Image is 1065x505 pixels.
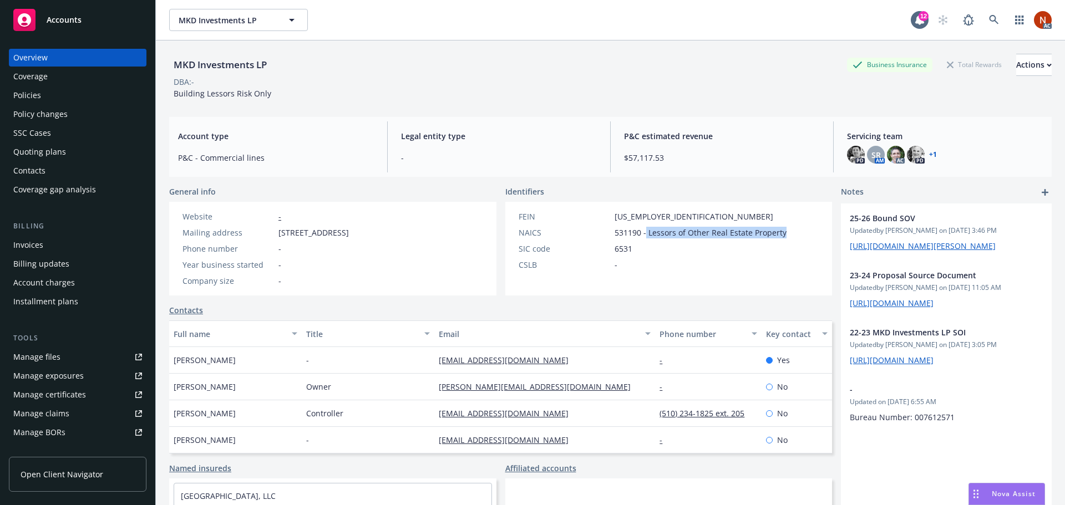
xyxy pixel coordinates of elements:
[519,227,610,238] div: NAICS
[9,221,146,232] div: Billing
[439,435,577,445] a: [EMAIL_ADDRESS][DOMAIN_NAME]
[1016,54,1052,76] button: Actions
[615,243,632,254] span: 6531
[1016,54,1052,75] div: Actions
[13,49,48,67] div: Overview
[762,320,832,347] button: Key contact
[660,381,671,392] a: -
[660,435,671,445] a: -
[777,434,788,446] span: No
[13,274,75,292] div: Account charges
[850,340,1043,350] span: Updated by [PERSON_NAME] on [DATE] 3:05 PM
[169,462,231,474] a: Named insureds
[21,468,103,480] span: Open Client Navigator
[9,348,146,366] a: Manage files
[182,259,274,271] div: Year business started
[841,186,864,199] span: Notes
[519,211,610,222] div: FEIN
[169,304,203,316] a: Contacts
[9,367,146,385] a: Manage exposures
[1038,186,1052,199] a: add
[174,407,236,419] span: [PERSON_NAME]
[907,146,925,164] img: photo
[278,259,281,271] span: -
[850,212,1014,224] span: 25-26 Bound SOV
[178,152,374,164] span: P&C - Commercial lines
[174,354,236,366] span: [PERSON_NAME]
[401,152,597,164] span: -
[182,275,274,287] div: Company size
[850,298,934,308] a: [URL][DOMAIN_NAME]
[13,143,66,161] div: Quoting plans
[302,320,434,347] button: Title
[13,405,69,422] div: Manage claims
[624,152,820,164] span: $57,117.53
[278,275,281,287] span: -
[841,261,1052,318] div: 23-24 Proposal Source DocumentUpdatedby [PERSON_NAME] on [DATE] 11:05 AM[URL][DOMAIN_NAME]
[9,124,146,142] a: SSC Cases
[615,211,773,222] span: [US_EMPLOYER_IDENTIFICATION_NUMBER]
[306,407,343,419] span: Controller
[169,320,302,347] button: Full name
[9,442,146,460] a: Summary of insurance
[969,483,983,504] div: Drag to move
[505,186,544,197] span: Identifiers
[9,333,146,344] div: Tools
[9,236,146,254] a: Invoices
[850,384,1014,395] span: -
[174,434,236,446] span: [PERSON_NAME]
[439,408,577,419] a: [EMAIL_ADDRESS][DOMAIN_NAME]
[182,211,274,222] div: Website
[306,381,331,392] span: Owner
[9,162,146,180] a: Contacts
[278,211,281,222] a: -
[9,405,146,422] a: Manage claims
[9,86,146,104] a: Policies
[13,86,41,104] div: Policies
[660,328,744,340] div: Phone number
[1008,9,1031,31] a: Switch app
[850,397,1043,407] span: Updated on [DATE] 6:55 AM
[932,9,954,31] a: Start snowing
[929,151,937,158] a: +1
[968,483,1045,505] button: Nova Assist
[615,227,787,238] span: 531190 - Lessors of Other Real Estate Property
[9,181,146,198] a: Coverage gap analysis
[850,241,996,251] a: [URL][DOMAIN_NAME][PERSON_NAME]
[181,491,276,501] a: [GEOGRAPHIC_DATA], LLC
[505,462,576,474] a: Affiliated accounts
[847,58,932,72] div: Business Insurance
[841,318,1052,375] div: 22-23 MKD Investments LP SOIUpdatedby [PERSON_NAME] on [DATE] 3:05 PM[URL][DOMAIN_NAME]
[660,355,671,365] a: -
[13,181,96,198] div: Coverage gap analysis
[9,424,146,441] a: Manage BORs
[624,130,820,142] span: P&C estimated revenue
[439,328,638,340] div: Email
[992,489,1036,498] span: Nova Assist
[983,9,1005,31] a: Search
[278,243,281,254] span: -
[169,58,271,72] div: MKD Investments LP
[47,16,82,24] span: Accounts
[919,11,929,21] div: 12
[179,14,275,26] span: MKD Investments LP
[847,130,1043,142] span: Servicing team
[13,236,43,254] div: Invoices
[434,320,655,347] button: Email
[660,408,753,419] a: (510) 234-1825 ext. 205
[13,348,60,366] div: Manage files
[178,130,374,142] span: Account type
[777,381,788,392] span: No
[850,283,1043,293] span: Updated by [PERSON_NAME] on [DATE] 11:05 AM
[850,226,1043,236] span: Updated by [PERSON_NAME] on [DATE] 3:46 PM
[278,227,349,238] span: [STREET_ADDRESS]
[847,146,865,164] img: photo
[13,424,65,441] div: Manage BORs
[174,88,271,99] span: Building Lessors Risk Only
[13,162,45,180] div: Contacts
[9,293,146,310] a: Installment plans
[13,367,84,385] div: Manage exposures
[777,407,788,419] span: No
[519,243,610,254] div: SIC code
